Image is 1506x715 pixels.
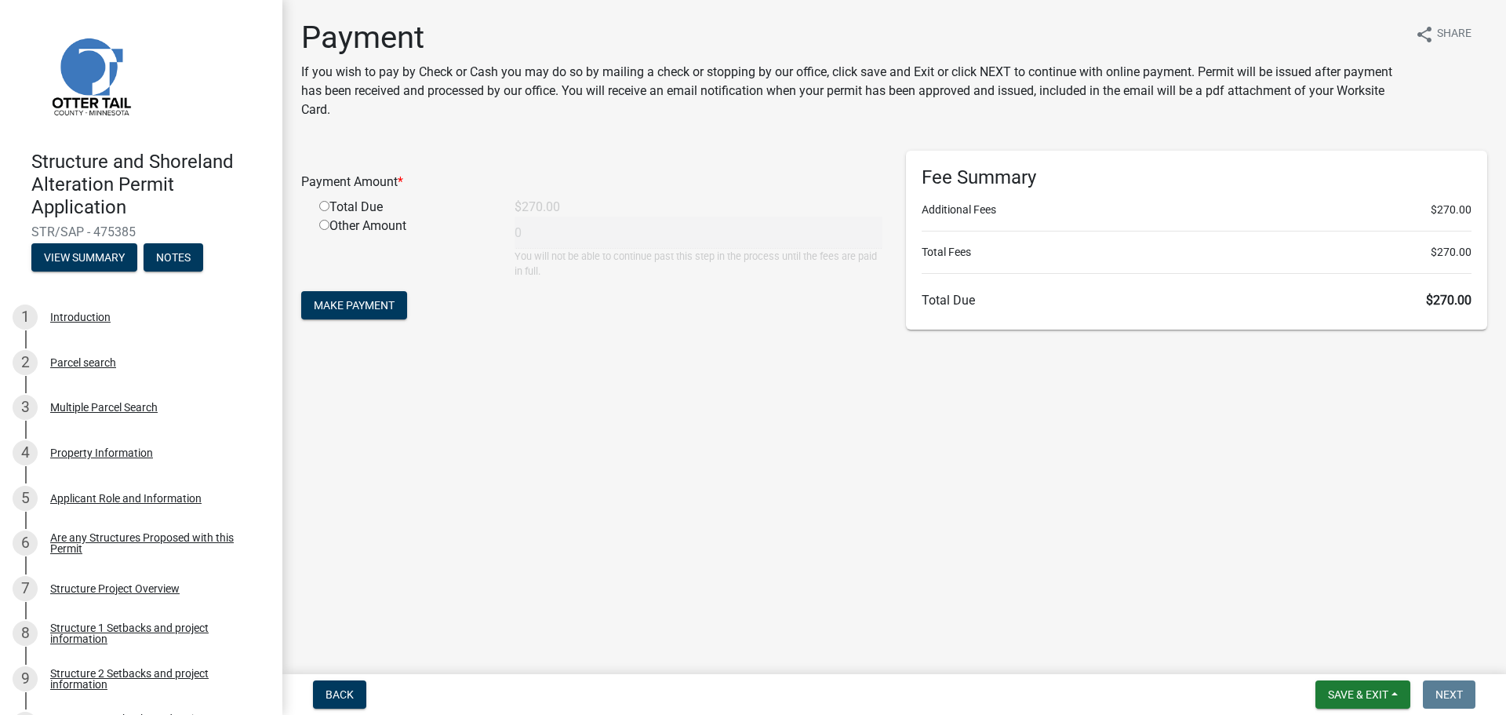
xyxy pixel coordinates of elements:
span: STR/SAP - 475385 [31,224,251,239]
span: Save & Exit [1328,688,1388,701]
button: Make Payment [301,291,407,319]
div: 4 [13,440,38,465]
span: $270.00 [1426,293,1471,308]
span: Make Payment [314,299,395,312]
button: Next [1423,680,1475,709]
h4: Structure and Shoreland Alteration Permit Application [31,151,270,218]
img: Otter Tail County, Minnesota [31,16,149,134]
wm-modal-confirm: Notes [144,253,203,265]
button: View Summary [31,243,137,272]
span: $270.00 [1431,244,1471,261]
div: Introduction [50,312,111,323]
div: 8 [13,621,38,646]
div: 9 [13,666,38,691]
li: Total Fees [922,244,1471,261]
div: Structure 1 Setbacks and project information [50,622,257,644]
div: 5 [13,486,38,511]
div: Structure Project Overview [50,583,180,594]
button: Notes [144,243,203,272]
button: Back [313,680,366,709]
p: If you wish to pay by Check or Cash you may do so by mailing a check or stopping by our office, c... [301,63,1402,119]
div: 1 [13,305,38,330]
li: Additional Fees [922,202,1471,218]
span: Next [1435,688,1463,701]
h6: Total Due [922,293,1471,308]
wm-modal-confirm: Summary [31,253,137,265]
div: 6 [13,531,38,556]
div: Other Amount [307,217,503,279]
div: Property Information [50,447,153,458]
div: Parcel search [50,357,116,368]
span: $270.00 [1431,202,1471,218]
i: share [1415,25,1434,44]
h6: Fee Summary [922,166,1471,189]
div: Structure 2 Setbacks and project information [50,668,257,690]
div: 2 [13,350,38,375]
div: Payment Amount [289,173,894,192]
div: Multiple Parcel Search [50,402,158,413]
button: shareShare [1402,19,1484,49]
h1: Payment [301,19,1402,57]
div: Are any Structures Proposed with this Permit [50,532,257,554]
span: Share [1437,25,1471,44]
span: Back [326,688,354,701]
div: Applicant Role and Information [50,493,202,504]
div: 7 [13,576,38,601]
div: 3 [13,395,38,420]
div: Total Due [307,198,503,217]
button: Save & Exit [1315,680,1410,709]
